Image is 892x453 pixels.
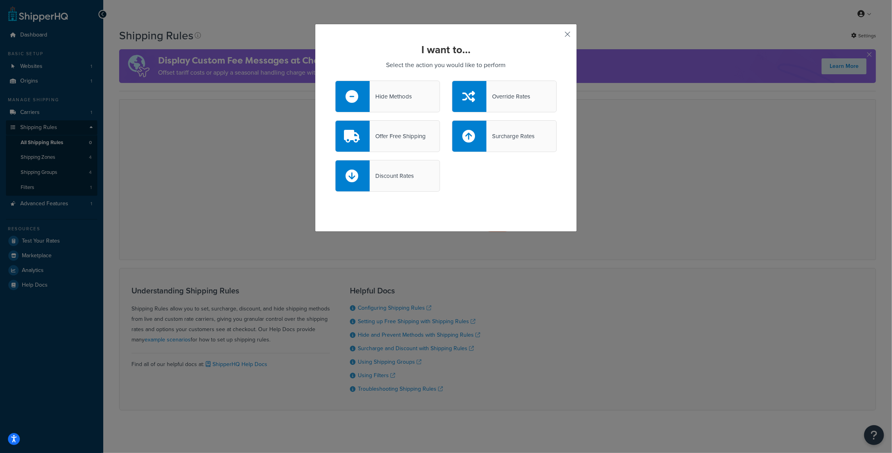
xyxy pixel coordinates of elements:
div: Hide Methods [370,91,412,102]
strong: I want to... [421,42,471,57]
div: Surcharge Rates [487,131,535,142]
div: Override Rates [487,91,530,102]
p: Select the action you would like to perform [335,60,557,71]
div: Discount Rates [370,170,414,181]
div: Offer Free Shipping [370,131,426,142]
